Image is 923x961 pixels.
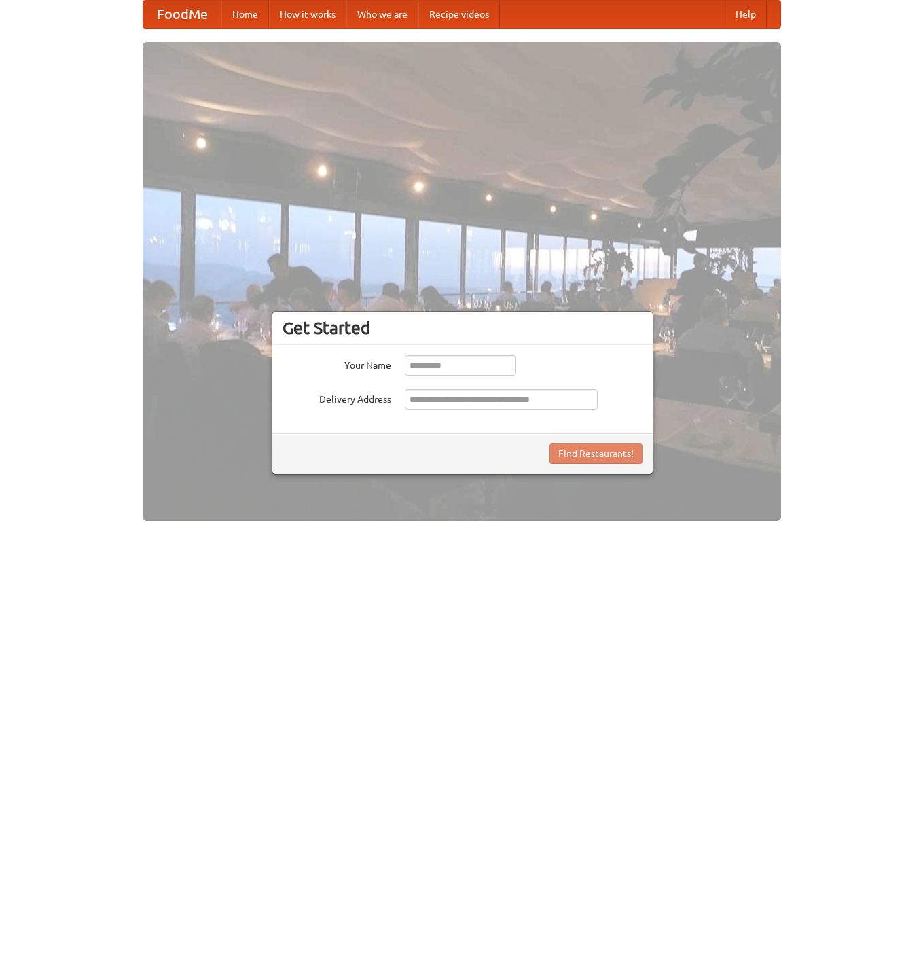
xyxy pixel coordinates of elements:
[549,443,643,464] button: Find Restaurants!
[269,1,346,28] a: How it works
[221,1,269,28] a: Home
[346,1,418,28] a: Who we are
[283,389,391,406] label: Delivery Address
[143,1,221,28] a: FoodMe
[418,1,500,28] a: Recipe videos
[283,318,643,338] h3: Get Started
[283,355,391,372] label: Your Name
[725,1,767,28] a: Help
